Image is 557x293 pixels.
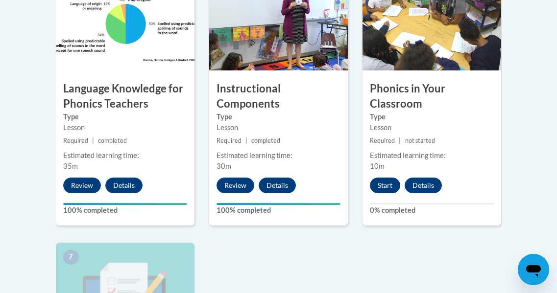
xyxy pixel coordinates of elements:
span: 30m [217,162,231,170]
div: Lesson [370,122,494,133]
span: Required [370,137,395,144]
iframe: Button to launch messaging window [518,254,549,285]
div: Estimated learning time: [63,150,187,161]
div: Your progress [217,203,340,205]
span: | [399,137,401,144]
button: Details [105,178,143,193]
span: | [92,137,94,144]
button: Details [259,178,296,193]
span: not started [405,137,435,144]
span: completed [98,137,127,144]
div: Your progress [63,203,187,205]
label: Type [370,112,494,122]
button: Start [370,178,400,193]
div: Lesson [63,122,187,133]
label: 100% completed [217,205,340,216]
label: Type [63,112,187,122]
label: 100% completed [63,205,187,216]
div: Lesson [217,122,340,133]
span: completed [251,137,280,144]
h3: Phonics in Your Classroom [363,81,501,112]
h3: Instructional Components [209,81,348,112]
div: Estimated learning time: [370,150,494,161]
span: Required [63,137,88,144]
span: 35m [63,162,78,170]
span: | [245,137,247,144]
h3: Language Knowledge for Phonics Teachers [56,81,194,112]
button: Details [405,178,442,193]
span: 7 [63,250,79,265]
label: Type [217,112,340,122]
button: Review [63,178,101,193]
label: 0% completed [370,205,494,216]
span: Required [217,137,242,144]
button: Review [217,178,254,193]
span: 10m [370,162,385,170]
div: Estimated learning time: [217,150,340,161]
